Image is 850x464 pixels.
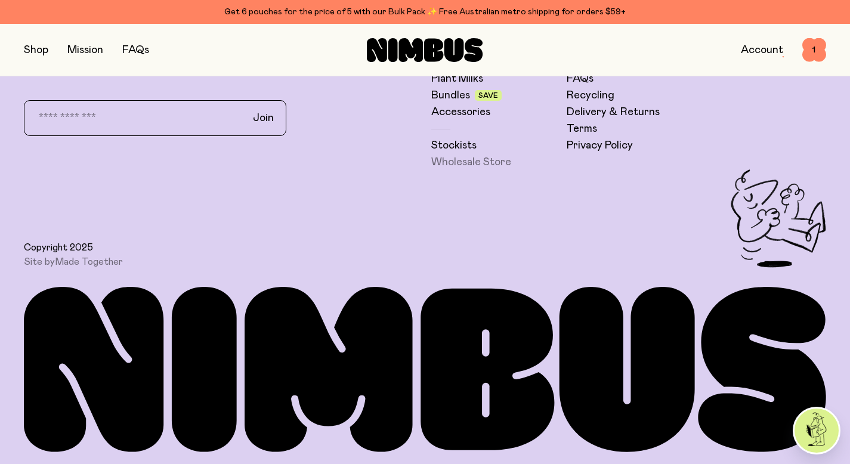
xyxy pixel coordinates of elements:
button: Join [243,106,283,131]
a: Made Together [55,257,123,267]
span: Save [478,92,498,99]
a: FAQs [122,45,149,55]
a: Account [741,45,783,55]
img: agent [795,409,839,453]
button: 1 [802,38,826,62]
span: Join [253,111,274,125]
a: Stockists [431,138,477,153]
a: Mission [67,45,103,55]
a: Wholesale Store [431,155,511,169]
span: Site by [24,256,123,268]
a: Terms [567,122,597,136]
div: Get 6 pouches for the price of 5 with our Bulk Pack ✨ Free Australian metro shipping for orders $59+ [24,5,826,19]
a: Accessories [431,105,490,119]
a: Delivery & Returns [567,105,660,119]
a: Plant Milks [431,72,483,86]
a: Recycling [567,88,614,103]
a: FAQs [567,72,594,86]
span: Copyright 2025 [24,242,93,253]
a: Privacy Policy [567,138,633,153]
a: Bundles [431,88,470,103]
